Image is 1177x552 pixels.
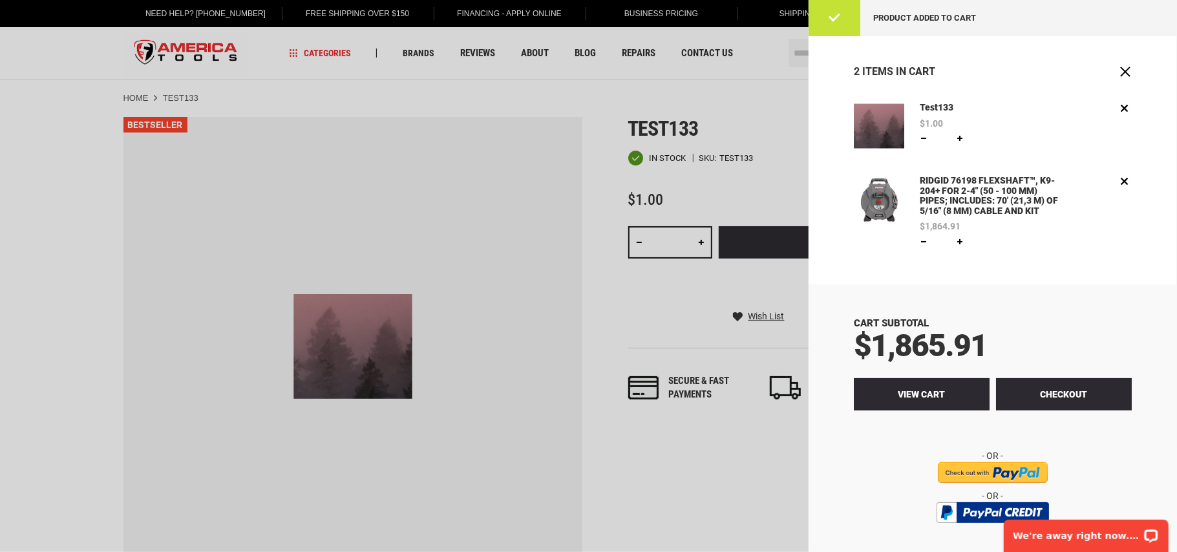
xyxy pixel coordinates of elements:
a: RIDGID 76198 FLEXSHAFT™, K9-204+ FOR 2-4" (50 - 100 MM) PIPES; INCLUDES: 70' (21,3 M) OF 5/16" (8... [917,174,1065,218]
span: $1,864.91 [920,222,960,231]
button: Close [1119,65,1132,78]
span: Product added to cart [873,13,976,23]
iframe: LiveChat chat widget [995,511,1177,552]
img: Test133 [854,101,904,151]
a: Test133 [854,101,904,154]
a: View Cart [854,378,990,410]
img: RIDGID 76198 FLEXSHAFT™, K9-204+ FOR 2-4" (50 - 100 MM) PIPES; INCLUDES: 70' (21,3 M) OF 5/16" (8... [854,174,904,224]
img: btn_bml_text.png [944,526,1041,540]
button: Checkout [996,378,1132,410]
span: $1,865.91 [854,327,987,364]
a: RIDGID 76198 FLEXSHAFT™, K9-204+ FOR 2-4" (50 - 100 MM) PIPES; INCLUDES: 70' (21,3 M) OF 5/16" (8... [854,174,904,249]
a: Test133 [917,101,957,115]
span: 2 [854,65,860,78]
span: $1.00 [920,119,943,128]
span: Items in Cart [862,65,935,78]
span: View Cart [898,389,946,399]
span: Cart Subtotal [854,317,929,329]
